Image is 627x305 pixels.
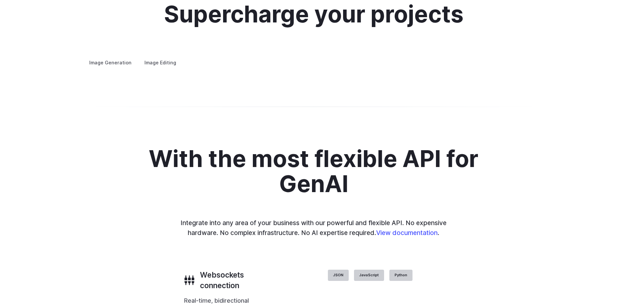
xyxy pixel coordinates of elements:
[328,270,349,281] label: JSON
[139,57,182,68] label: Image Editing
[200,270,281,291] h3: Websockets connection
[376,229,438,237] a: View documentation
[354,270,384,281] label: JavaScript
[130,146,498,197] h2: With the most flexible API for GenAI
[176,218,451,238] p: Integrate into any area of your business with our powerful and flexible API. No expensive hardwar...
[389,270,412,281] label: Python
[164,2,463,27] h2: Supercharge your projects
[84,57,137,68] label: Image Generation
